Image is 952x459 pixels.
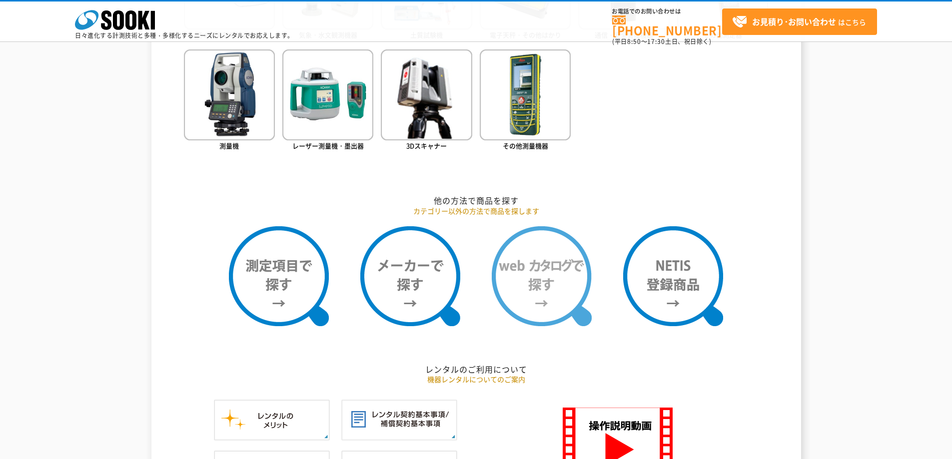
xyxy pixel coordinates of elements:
img: webカタログで探す [492,226,592,326]
span: はこちら [732,14,866,29]
span: お電話でのお問い合わせは [612,8,722,14]
img: レーザー測量機・墨出器 [282,49,373,140]
a: 測量機 [184,49,275,153]
img: その他測量機器 [480,49,571,140]
p: 日々進化する計測技術と多種・多様化するニーズにレンタルでお応えします。 [75,32,294,38]
a: 3Dスキャナー [381,49,472,153]
a: レーザー測量機・墨出器 [282,49,373,153]
img: レンタル契約基本事項／補償契約基本事項 [341,400,457,441]
a: お見積り･お問い合わせはこちら [722,8,877,35]
img: レンタルのメリット [214,400,330,441]
span: 測量機 [219,141,239,150]
a: その他測量機器 [480,49,571,153]
span: 3Dスキャナー [406,141,447,150]
a: レンタル契約基本事項／補償契約基本事項 [341,430,457,440]
img: メーカーで探す [360,226,460,326]
img: 測定項目で探す [229,226,329,326]
span: 17:30 [647,37,665,46]
span: その他測量機器 [503,141,548,150]
a: [PHONE_NUMBER] [612,15,722,36]
h2: レンタルのご利用について [184,364,769,375]
h2: 他の方法で商品を探す [184,195,769,206]
p: カテゴリー以外の方法で商品を探します [184,206,769,216]
strong: お見積り･お問い合わせ [752,15,836,27]
span: レーザー測量機・墨出器 [292,141,364,150]
img: NETIS登録商品 [623,226,723,326]
span: 8:50 [627,37,641,46]
a: レンタルのメリット [214,430,330,440]
span: (平日 ～ 土日、祝日除く) [612,37,711,46]
img: 測量機 [184,49,275,140]
p: 機器レンタルについてのご案内 [184,374,769,385]
img: 3Dスキャナー [381,49,472,140]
